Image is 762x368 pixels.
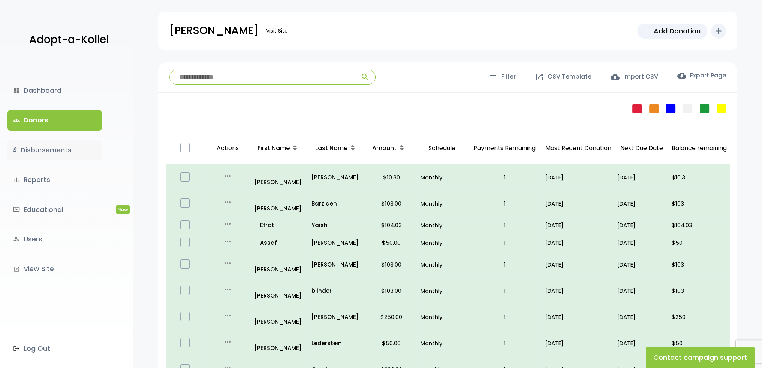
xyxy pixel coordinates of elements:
[672,312,727,322] p: $250
[672,259,727,270] p: $103
[545,220,611,230] p: [DATE]
[25,22,109,58] a: Adopt-a-Kollel
[223,198,232,207] i: more_horiz
[13,176,20,183] i: bar_chart
[677,71,726,80] label: Export Page
[7,110,102,130] a: groupsDonors
[420,172,464,182] p: Monthly
[311,238,362,248] a: [PERSON_NAME]
[254,333,305,353] a: [PERSON_NAME]
[355,70,375,84] button: search
[672,143,727,154] p: Balance remaining
[13,145,17,156] i: $
[470,286,539,296] p: 1
[29,30,109,49] p: Adopt-a-Kollel
[420,220,464,230] p: Monthly
[617,338,666,348] p: [DATE]
[672,238,727,248] p: $50
[545,143,611,154] p: Most Recent Donation
[672,198,727,209] p: $103
[254,307,305,327] a: [PERSON_NAME]
[254,220,305,230] a: Efrat
[470,220,539,230] p: 1
[711,24,726,39] button: add
[470,312,539,322] p: 1
[545,312,611,322] p: [DATE]
[13,206,20,213] i: ondemand_video
[368,286,415,296] p: $103.00
[646,347,755,368] button: Contact campaign support
[223,337,232,346] i: more_horiz
[223,171,232,180] i: more_horiz
[545,286,611,296] p: [DATE]
[420,312,464,322] p: Monthly
[545,338,611,348] p: [DATE]
[311,259,362,270] p: [PERSON_NAME]
[311,338,362,348] a: Lederstein
[257,144,290,152] span: First Name
[7,229,102,249] a: manage_accountsUsers
[617,143,666,154] p: Next Due Date
[654,26,701,36] span: Add Donation
[223,237,232,246] i: more_horiz
[372,144,397,152] span: Amount
[548,72,591,82] span: CSV Template
[617,172,666,182] p: [DATE]
[617,312,666,322] p: [DATE]
[13,266,20,273] i: launch
[617,238,666,248] p: [DATE]
[617,198,666,209] p: [DATE]
[254,280,305,301] a: [PERSON_NAME]
[470,338,539,348] p: 1
[545,238,611,248] p: [DATE]
[470,198,539,209] p: 1
[672,220,727,230] p: $104.03
[420,338,464,348] p: Monthly
[311,286,362,296] p: blinder
[470,259,539,270] p: 1
[420,136,464,161] p: Schedule
[223,311,232,320] i: more_horiz
[420,286,464,296] p: Monthly
[254,238,305,248] a: Assaf
[311,312,362,322] a: [PERSON_NAME]
[368,259,415,270] p: $103.00
[368,312,415,322] p: $250.00
[13,117,20,124] span: groups
[223,285,232,294] i: more_horiz
[254,193,305,213] a: [PERSON_NAME]
[545,198,611,209] p: [DATE]
[623,72,658,82] span: Import CSV
[311,172,362,182] a: [PERSON_NAME]
[311,220,362,230] a: Yaish
[535,73,544,82] span: open_in_new
[368,238,415,248] p: $50.00
[637,24,707,39] a: addAdd Donation
[311,198,362,209] a: Barzideh
[169,21,259,40] p: [PERSON_NAME]
[262,24,292,38] a: Visit Site
[672,172,727,182] p: $10.3
[315,144,347,152] span: Last Name
[116,205,130,214] span: New
[254,167,305,187] a: [PERSON_NAME]
[470,238,539,248] p: 1
[7,140,102,160] a: $Disbursements
[420,198,464,209] p: Monthly
[470,172,539,182] p: 1
[368,172,415,182] p: $10.30
[254,254,305,274] p: [PERSON_NAME]
[368,338,415,348] p: $50.00
[368,220,415,230] p: $104.03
